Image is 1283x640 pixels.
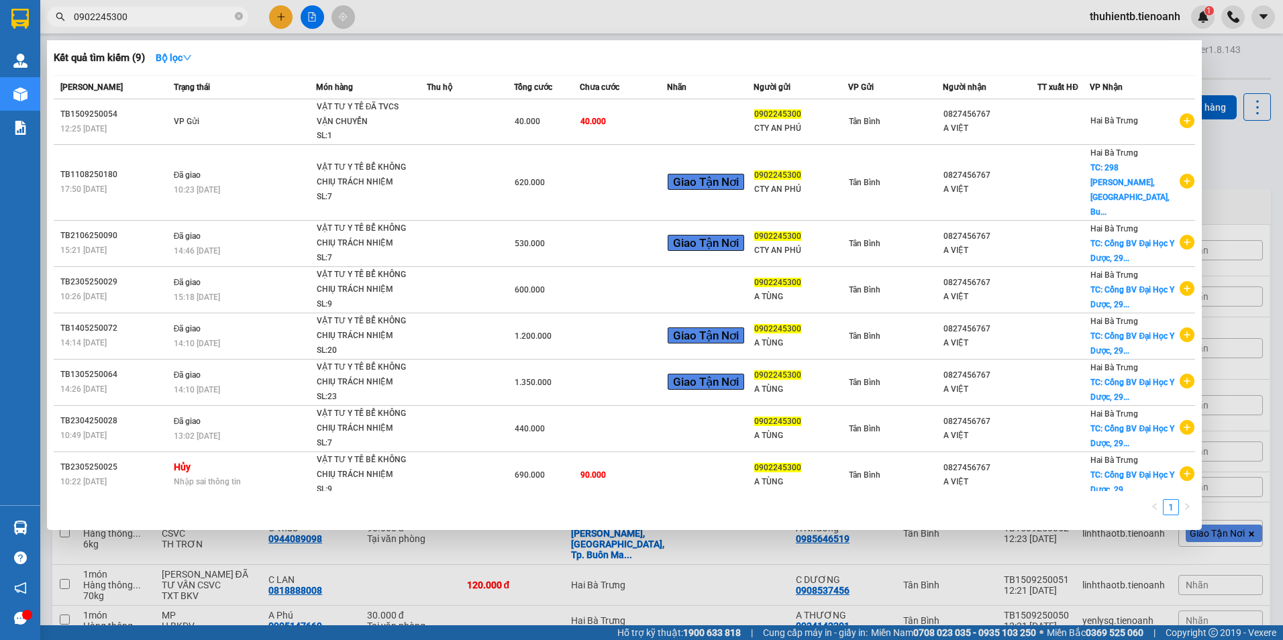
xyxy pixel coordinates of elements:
[317,390,417,405] div: SL: 23
[13,121,28,135] img: solution-icon
[943,382,1037,396] div: A VIỆT
[317,453,417,482] div: VẬT TƯ Y TẾ BỂ KHÔNG CHIỤ TRÁCH NHIỆM
[60,292,107,301] span: 10:26 [DATE]
[427,83,452,92] span: Thu hộ
[174,370,201,380] span: Đã giao
[13,521,28,535] img: warehouse-icon
[1090,224,1138,233] span: Hai Bà Trưng
[1090,470,1174,494] span: TC: Cổng BV Đại Học Y Dược, 29...
[1090,317,1138,326] span: Hai Bà Trưng
[754,382,848,396] div: A TÙNG
[1180,235,1194,250] span: plus-circle
[316,83,353,92] span: Món hàng
[943,475,1037,489] div: A VIỆT
[1179,499,1195,515] button: right
[849,239,880,248] span: Tân Bình
[174,324,201,333] span: Đã giao
[1147,499,1163,515] li: Previous Page
[1090,270,1138,280] span: Hai Bà Trưng
[60,107,170,121] div: TB1509250054
[1180,374,1194,388] span: plus-circle
[235,12,243,20] span: close-circle
[1180,327,1194,342] span: plus-circle
[754,244,848,258] div: CTY AN PHÚ
[1180,113,1194,128] span: plus-circle
[943,276,1037,290] div: 0827456767
[1179,499,1195,515] li: Next Page
[317,221,417,250] div: VẬT TƯ Y TẾ BỂ KHÔNG CHIỤ TRÁCH NHIỆM
[13,87,28,101] img: warehouse-icon
[1090,148,1138,158] span: Hai Bà Trưng
[174,385,220,394] span: 14:10 [DATE]
[849,424,880,433] span: Tân Bình
[754,278,801,287] span: 0902245300
[14,612,27,625] span: message
[754,231,801,241] span: 0902245300
[754,417,801,426] span: 0902245300
[943,121,1037,136] div: A VIỆT
[754,83,790,92] span: Người gửi
[317,160,417,189] div: VẬT TƯ Y TẾ BỂ KHÔNG CHIỤ TRÁCH NHIỆM
[1164,500,1178,515] a: 1
[317,407,417,435] div: VẬT TƯ Y TẾ BỂ KHÔNG CHIỤ TRÁCH NHIỆM
[60,321,170,335] div: TB1405250072
[156,52,192,63] strong: Bộ lọc
[60,275,170,289] div: TB2305250029
[580,83,619,92] span: Chưa cước
[174,417,201,426] span: Đã giao
[60,384,107,394] span: 14:26 [DATE]
[174,83,210,92] span: Trạng thái
[14,582,27,594] span: notification
[754,324,801,333] span: 0902245300
[60,124,107,134] span: 12:25 [DATE]
[943,322,1037,336] div: 0827456767
[1090,363,1138,372] span: Hai Bà Trưng
[235,11,243,23] span: close-circle
[943,290,1037,304] div: A VIỆT
[754,290,848,304] div: A TÙNG
[515,424,545,433] span: 440.000
[174,292,220,302] span: 15:18 [DATE]
[13,54,28,68] img: warehouse-icon
[943,461,1037,475] div: 0827456767
[668,374,744,390] span: Giao Tận Nơi
[668,327,744,343] span: Giao Tận Nơi
[1163,499,1179,515] li: 1
[943,368,1037,382] div: 0827456767
[317,314,417,343] div: VẬT TƯ Y TẾ BỂ KHÔNG CHIỤ TRÁCH NHIỆM
[754,429,848,443] div: A TÙNG
[74,9,232,24] input: Tìm tên, số ĐT hoặc mã đơn
[1180,281,1194,296] span: plus-circle
[515,470,545,480] span: 690.000
[1090,331,1174,356] span: TC: Cổng BV Đại Học Y Dược, 29...
[943,168,1037,182] div: 0827456767
[1090,409,1138,419] span: Hai Bà Trưng
[1180,174,1194,189] span: plus-circle
[754,370,801,380] span: 0902245300
[11,9,29,29] img: logo-vxr
[943,107,1037,121] div: 0827456767
[60,184,107,194] span: 17:50 [DATE]
[183,53,192,62] span: down
[60,414,170,428] div: TB2304250028
[849,470,880,480] span: Tân Bình
[580,470,606,480] span: 90.000
[174,462,191,472] strong: Hủy
[943,182,1037,197] div: A VIỆT
[60,368,170,382] div: TB1305250064
[174,246,220,256] span: 14:46 [DATE]
[754,182,848,197] div: CTY AN PHÚ
[515,331,552,341] span: 1.200.000
[1180,466,1194,481] span: plus-circle
[580,117,606,126] span: 40.000
[849,378,880,387] span: Tân Bình
[174,117,199,126] span: VP Gửi
[1090,456,1138,465] span: Hai Bà Trưng
[174,185,220,195] span: 10:23 [DATE]
[1180,420,1194,435] span: plus-circle
[668,235,744,251] span: Giao Tận Nơi
[848,83,874,92] span: VP Gửi
[754,109,801,119] span: 0902245300
[1090,163,1170,217] span: TC: 298 [PERSON_NAME], [GEOGRAPHIC_DATA], Bu...
[754,121,848,136] div: CTY AN PHÚ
